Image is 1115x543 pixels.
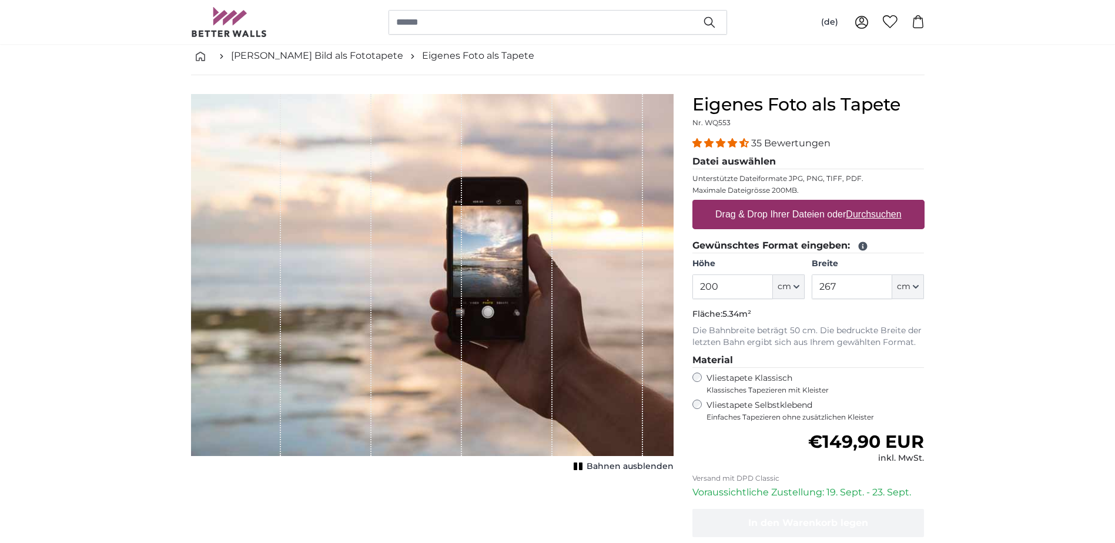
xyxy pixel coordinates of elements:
[692,138,751,149] span: 4.34 stars
[692,186,925,195] p: Maximale Dateigrösse 200MB.
[692,258,805,270] label: Höhe
[706,386,915,395] span: Klassisches Tapezieren mit Kleister
[706,373,915,395] label: Vliestapete Klassisch
[231,49,403,63] a: [PERSON_NAME] Bild als Fototapete
[692,474,925,483] p: Versand mit DPD Classic
[808,431,924,452] span: €149,90 EUR
[692,325,925,348] p: Die Bahnbreite beträgt 50 cm. Die bedruckte Breite der letzten Bahn ergibt sich aus Ihrem gewählt...
[748,517,868,528] span: In den Warenkorb legen
[778,281,791,293] span: cm
[422,49,534,63] a: Eigenes Foto als Tapete
[692,94,925,115] h1: Eigenes Foto als Tapete
[191,7,267,37] img: Betterwalls
[692,174,925,183] p: Unterstützte Dateiformate JPG, PNG, TIFF, PDF.
[570,458,674,475] button: Bahnen ausblenden
[706,413,925,422] span: Einfaches Tapezieren ohne zusätzlichen Kleister
[773,274,805,299] button: cm
[692,239,925,253] legend: Gewünschtes Format eingeben:
[692,118,731,127] span: Nr. WQ553
[751,138,831,149] span: 35 Bewertungen
[897,281,910,293] span: cm
[892,274,924,299] button: cm
[706,400,925,422] label: Vliestapete Selbstklebend
[191,94,674,475] div: 1 of 1
[692,155,925,169] legend: Datei auswählen
[722,309,751,319] span: 5.34m²
[812,258,924,270] label: Breite
[711,203,906,226] label: Drag & Drop Ihrer Dateien oder
[191,37,925,75] nav: breadcrumbs
[587,461,674,472] span: Bahnen ausblenden
[692,509,925,537] button: In den Warenkorb legen
[692,309,925,320] p: Fläche:
[808,452,924,464] div: inkl. MwSt.
[846,209,901,219] u: Durchsuchen
[812,12,848,33] button: (de)
[692,353,925,368] legend: Material
[692,485,925,500] p: Voraussichtliche Zustellung: 19. Sept. - 23. Sept.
